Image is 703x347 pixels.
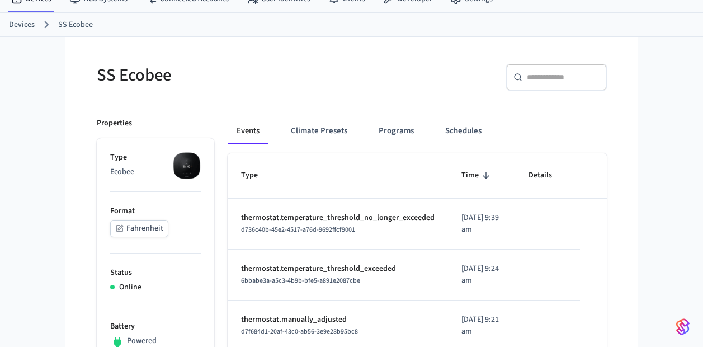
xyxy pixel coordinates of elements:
h5: SS Ecobee [97,64,345,87]
button: Climate Presets [282,118,356,144]
button: Programs [370,118,423,144]
span: Details [529,167,567,184]
button: Events [228,118,268,144]
p: thermostat.temperature_threshold_no_longer_exceeded [241,212,435,224]
p: Battery [110,321,201,332]
button: Fahrenheit [110,220,168,237]
p: Format [110,205,201,217]
a: SS Ecobee [58,19,93,31]
a: Devices [9,19,35,31]
p: [DATE] 9:24 am [461,263,502,287]
p: Online [119,282,141,293]
p: thermostat.temperature_threshold_exceeded [241,263,435,275]
p: Ecobee [110,166,201,178]
img: ecobee_lite_3 [173,152,201,180]
p: [DATE] 9:39 am [461,212,502,236]
p: Status [110,267,201,279]
span: Time [461,167,493,184]
p: [DATE] 9:21 am [461,314,502,337]
span: d736c40b-45e2-4517-a76d-9692ffcf9001 [241,225,355,235]
span: Type [241,167,272,184]
p: Properties [97,118,132,129]
p: Powered [127,335,157,347]
button: Schedules [436,118,490,144]
img: SeamLogoGradient.69752ec5.svg [676,318,690,336]
p: Type [110,152,201,163]
span: d7f684d1-20af-43c0-ab56-3e9e28b95bc8 [241,327,358,336]
span: 6bbabe3a-a5c3-4b9b-bfe5-a891e2087cbe [241,276,360,285]
p: thermostat.manually_adjusted [241,314,435,326]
